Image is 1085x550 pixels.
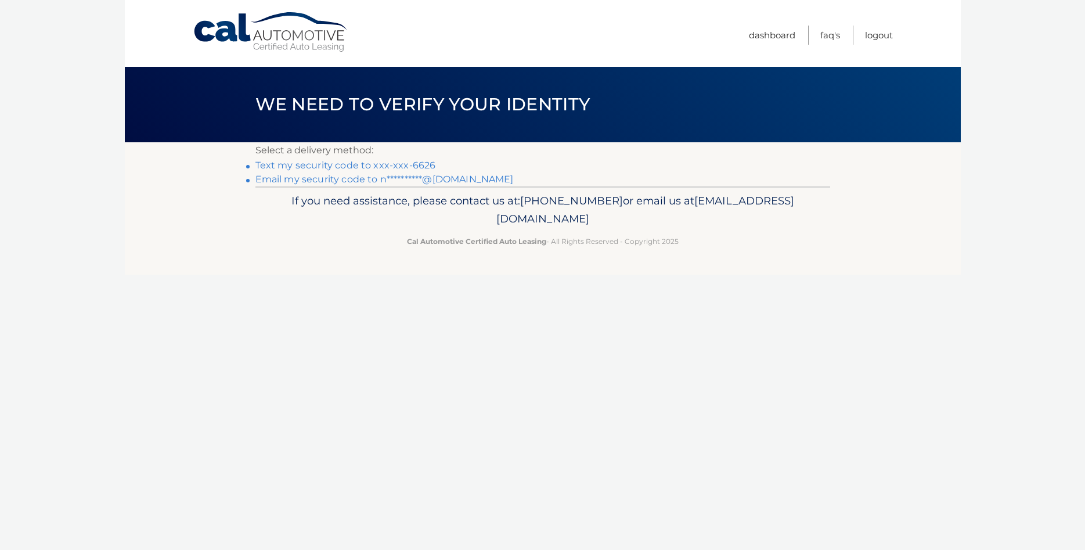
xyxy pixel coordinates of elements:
p: Select a delivery method: [255,142,830,159]
span: We need to verify your identity [255,94,590,115]
span: [PHONE_NUMBER] [520,194,623,207]
a: Logout [865,26,893,45]
a: Cal Automotive [193,12,349,53]
p: If you need assistance, please contact us at: or email us at [263,192,823,229]
p: - All Rights Reserved - Copyright 2025 [263,235,823,247]
a: Dashboard [749,26,795,45]
a: FAQ's [820,26,840,45]
a: Email my security code to n**********@[DOMAIN_NAME] [255,174,514,185]
a: Text my security code to xxx-xxx-6626 [255,160,436,171]
strong: Cal Automotive Certified Auto Leasing [407,237,546,246]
